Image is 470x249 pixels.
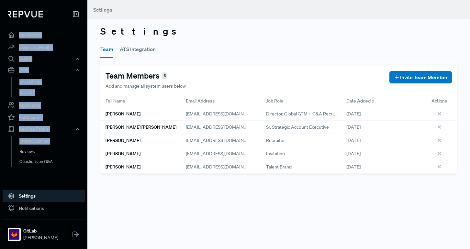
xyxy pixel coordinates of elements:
button: Talent [3,53,85,64]
button: ATS Integration [120,40,156,58]
a: Job Ads [11,87,94,98]
span: [EMAIL_ADDRESS][DOMAIN_NAME] [186,137,260,143]
h6: [PERSON_NAME] [106,111,140,117]
a: Reviews [11,146,94,157]
a: Applicants [3,99,85,111]
img: GitLab [9,229,19,240]
h6: [PERSON_NAME] [106,151,140,157]
span: [EMAIL_ADDRESS][DOMAIN_NAME] [186,124,260,130]
h6: [PERSON_NAME] [106,138,140,143]
button: Invite Team Member [389,71,452,83]
span: [EMAIL_ADDRESS][DOMAIN_NAME] [186,111,260,117]
div: [DATE] [341,160,421,174]
strong: GitLab [23,228,58,234]
span: Invite Team Member [400,73,448,81]
div: [DATE] [341,147,421,160]
span: Talent Brand [266,164,292,170]
span: 5 [162,72,167,79]
h3: Settings [100,26,457,37]
span: [PERSON_NAME] [23,234,58,241]
button: RepVue Profile [3,124,85,135]
button: Jobs [3,64,85,75]
span: Director, Global GTM + G&A Recruiting [266,111,336,117]
span: Date Added [346,98,371,104]
a: Notifications [3,202,85,214]
div: [DATE] [341,134,421,147]
img: RepVue [8,11,43,17]
span: [EMAIL_ADDRESS][DOMAIN_NAME] [186,151,260,157]
h6: [PERSON_NAME] [106,164,140,170]
span: Invitation [266,150,285,157]
span: Email Address [186,98,215,104]
a: GitLabGitLab[PERSON_NAME] [3,220,85,244]
span: [EMAIL_ADDRESS][DOMAIN_NAME] [186,164,260,170]
span: Recruiter [266,137,285,144]
div: Toggle SortBy [341,95,421,107]
a: Job Listings [11,77,94,87]
a: Battlecards [3,111,85,124]
a: Profile Overview [11,136,94,146]
span: Sr. Strategic Account Executive [266,124,329,131]
h6: [PERSON_NAME] [PERSON_NAME] [106,124,176,130]
a: Sales Org Health [3,41,85,53]
span: Settings [93,6,112,13]
a: Questions on Q&A [11,157,94,167]
p: Add and manage all system users below [106,83,186,90]
div: [DATE] [341,121,421,134]
div: [DATE] [341,107,421,121]
a: Settings [3,190,85,202]
span: Full Name [106,98,125,104]
a: Dashboard [3,29,85,41]
h4: Team Members [106,71,160,81]
span: Job Role [266,98,283,104]
button: Team [100,40,113,58]
span: Actions [431,98,447,104]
